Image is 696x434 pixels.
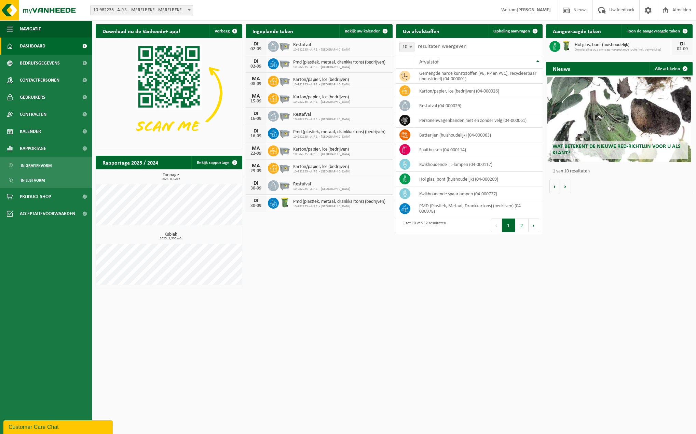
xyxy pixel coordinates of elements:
[293,48,350,52] span: 10-982235 - A.P.S. - [GEOGRAPHIC_DATA]
[249,99,263,104] div: 15-09
[99,232,242,240] h3: Kubiek
[560,180,571,193] button: Volgende
[293,152,350,156] span: 10-982235 - A.P.S. - [GEOGRAPHIC_DATA]
[246,24,300,38] h2: Ingeplande taken
[20,188,51,205] span: Product Shop
[546,24,608,38] h2: Aangevraagde taken
[414,157,543,172] td: kwikhoudende TL-lampen (04-000117)
[279,57,290,69] img: WB-2500-GAL-GY-01
[418,44,466,49] label: resultaten weergeven
[90,5,193,15] span: 10-982235 - A.P.S. - MERELBEKE - MERELBEKE
[279,162,290,173] img: WB-2500-GAL-GY-01
[99,237,242,240] span: 2025: 2,500 m3
[279,110,290,121] img: WB-2500-GAL-GY-01
[293,147,350,152] span: Karton/papier, los (bedrijven)
[20,89,45,106] span: Gebruikers
[575,42,672,48] span: Hol glas, bont (huishoudelijk)
[546,62,577,75] h2: Nieuws
[400,42,414,52] span: 10
[293,187,350,191] span: 10-982235 - A.P.S. - [GEOGRAPHIC_DATA]
[96,24,187,38] h2: Download nu de Vanheede+ app!
[249,146,263,151] div: MA
[650,62,692,75] a: Alle artikelen
[293,100,350,104] span: 10-982235 - A.P.S. - [GEOGRAPHIC_DATA]
[249,186,263,191] div: 30-09
[293,95,350,100] span: Karton/papier, los (bedrijven)
[675,47,689,52] div: 02-09
[560,40,572,52] img: WB-0140-HPE-GN-50
[249,204,263,208] div: 30-09
[575,48,672,52] span: Omwisseling op aanvraag - op geplande route (incl. verwerking)
[493,29,530,33] span: Ophaling aanvragen
[249,94,263,99] div: MA
[675,41,689,47] div: DI
[293,112,350,117] span: Restafval
[399,218,446,233] div: 1 tot 10 van 12 resultaten
[249,169,263,173] div: 29-09
[249,134,263,139] div: 16-09
[414,113,543,128] td: personenwagenbanden met en zonder velg (04-000061)
[20,123,41,140] span: Kalender
[249,116,263,121] div: 16-09
[249,47,263,52] div: 02-09
[414,186,543,201] td: kwikhoudende spaarlampen (04-000727)
[249,41,263,47] div: DI
[414,98,543,113] td: restafval (04-000029)
[249,111,263,116] div: DI
[20,106,46,123] span: Contracten
[396,24,446,38] h2: Uw afvalstoffen
[20,140,46,157] span: Rapportage
[399,42,414,52] span: 10
[517,8,551,13] strong: [PERSON_NAME]
[215,29,230,33] span: Verberg
[279,75,290,86] img: WB-2500-GAL-GY-01
[419,59,439,65] span: Afvalstof
[279,197,290,208] img: WB-0240-HPE-GN-50
[279,92,290,104] img: WB-2500-GAL-GY-01
[96,38,242,148] img: Download de VHEPlus App
[293,164,350,170] span: Karton/papier, los (bedrijven)
[293,83,350,87] span: 10-982235 - A.P.S. - [GEOGRAPHIC_DATA]
[3,419,114,434] iframe: chat widget
[488,24,542,38] a: Ophaling aanvragen
[339,24,392,38] a: Bekijk uw kalender
[99,173,242,181] h3: Tonnage
[293,199,385,205] span: Pmd (plastiek, metaal, drankkartons) (bedrijven)
[414,69,543,84] td: gemengde harde kunststoffen (PE, PP en PVC), recycleerbaar (industrieel) (04-000001)
[627,29,680,33] span: Toon de aangevraagde taken
[345,29,380,33] span: Bekijk uw kalender
[249,181,263,186] div: DI
[249,128,263,134] div: DI
[20,55,60,72] span: Bedrijfsgegevens
[293,65,385,69] span: 10-982235 - A.P.S. - [GEOGRAPHIC_DATA]
[21,159,52,172] span: In grafiekvorm
[91,5,193,15] span: 10-982235 - A.P.S. - MERELBEKE - MERELBEKE
[293,129,385,135] span: Pmd (plastiek, metaal, drankkartons) (bedrijven)
[293,135,385,139] span: 10-982235 - A.P.S. - [GEOGRAPHIC_DATA]
[414,128,543,142] td: batterijen (huishoudelijk) (04-000063)
[549,180,560,193] button: Vorige
[293,170,350,174] span: 10-982235 - A.P.S. - [GEOGRAPHIC_DATA]
[209,24,242,38] button: Verberg
[20,20,41,38] span: Navigatie
[249,151,263,156] div: 22-09
[491,219,502,232] button: Previous
[293,60,385,65] span: Pmd (plastiek, metaal, drankkartons) (bedrijven)
[414,142,543,157] td: spuitbussen (04-000114)
[414,84,543,98] td: karton/papier, los (bedrijven) (04-000026)
[20,205,75,222] span: Acceptatievoorwaarden
[249,163,263,169] div: MA
[21,174,45,187] span: In lijstvorm
[249,198,263,204] div: DI
[552,144,681,156] span: Wat betekent de nieuwe RED-richtlijn voor u als klant?
[293,205,385,209] span: 10-982235 - A.P.S. - [GEOGRAPHIC_DATA]
[20,38,45,55] span: Dashboard
[249,64,263,69] div: 02-09
[502,219,515,232] button: 1
[515,219,529,232] button: 2
[279,40,290,52] img: WB-2500-GAL-GY-01
[96,156,165,169] h2: Rapportage 2025 / 2024
[293,77,350,83] span: Karton/papier, los (bedrijven)
[414,201,543,216] td: PMD (Plastiek, Metaal, Drankkartons) (bedrijven) (04-000978)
